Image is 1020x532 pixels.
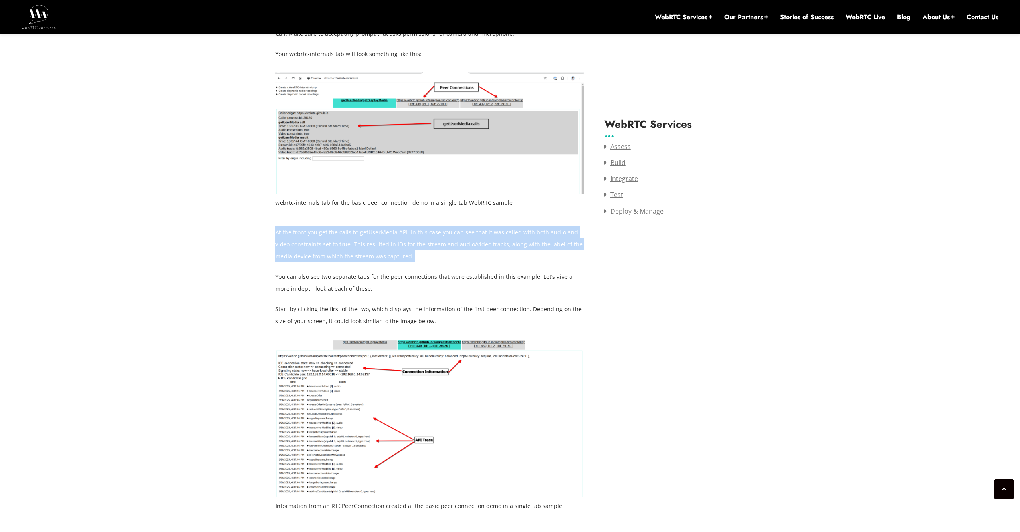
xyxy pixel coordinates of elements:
[604,207,664,216] a: Deploy & Manage
[604,118,692,137] label: WebRTC Services
[897,13,911,22] a: Blog
[604,142,631,151] a: Assess
[275,226,584,262] p: At the front you get the calls to getUserMedia API. In this case you can see that it was called w...
[275,500,584,512] figcaption: Information from an RTCPeerConnection created at the basic peer connection demo in a single tab s...
[724,13,768,22] a: Our Partners
[604,174,638,183] a: Integrate
[655,13,712,22] a: WebRTC Services
[780,13,834,22] a: Stories of Success
[846,13,885,22] a: WebRTC Live
[967,13,998,22] a: Contact Us
[275,271,584,295] p: You can also see two separate tabs for the peer connections that were established in this example...
[604,158,626,167] a: Build
[275,48,584,60] p: Your webrtc-internals tab will look something like this:
[275,197,584,209] figcaption: webrtc-internals tab for the basic peer connection demo in a single tab WebRTC sample
[604,190,623,199] a: Test
[275,303,584,327] p: Start by clicking the first of the two, which displays the information of the first peer connecti...
[22,5,56,29] img: WebRTC.ventures
[923,13,955,22] a: About Us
